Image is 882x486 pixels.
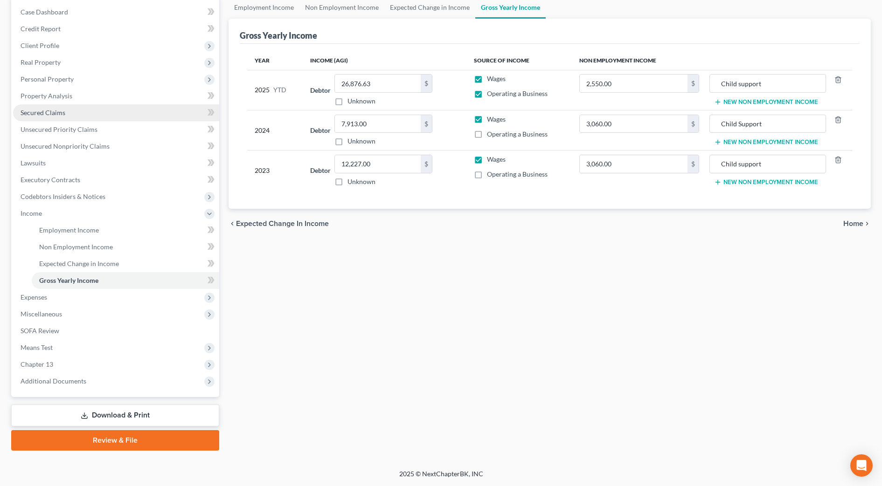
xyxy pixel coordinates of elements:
[21,159,46,167] span: Lawsuits
[303,51,466,70] th: Income (AGI)
[229,220,329,227] button: chevron_left Expected Change in Income
[863,220,871,227] i: chevron_right
[580,75,688,92] input: 0.00
[487,115,506,123] span: Wages
[714,98,818,106] button: New Non Employment Income
[421,155,432,173] div: $
[572,51,852,70] th: Non Employment Income
[21,125,97,133] span: Unsecured Priority Claims
[21,58,61,66] span: Real Property
[466,51,572,70] th: Source of Income
[21,25,61,33] span: Credit Report
[255,115,295,146] div: 2024
[13,21,219,37] a: Credit Report
[850,454,873,477] div: Open Intercom Messenger
[21,142,110,150] span: Unsecured Nonpriority Claims
[487,155,506,163] span: Wages
[13,104,219,121] a: Secured Claims
[32,272,219,289] a: Gross Yearly Income
[21,327,59,335] span: SOFA Review
[13,322,219,339] a: SOFA Review
[347,96,375,106] label: Unknown
[21,209,42,217] span: Income
[21,41,59,49] span: Client Profile
[487,89,548,97] span: Operating a Business
[487,130,548,138] span: Operating a Business
[843,220,871,227] button: Home chevron_right
[255,74,295,106] div: 2025
[688,115,699,133] div: $
[843,220,863,227] span: Home
[21,360,53,368] span: Chapter 13
[175,469,707,486] div: 2025 © NextChapterBK, INC
[32,222,219,239] a: Employment Income
[32,239,219,255] a: Non Employment Income
[11,404,219,426] a: Download & Print
[247,51,303,70] th: Year
[421,75,432,92] div: $
[21,343,53,351] span: Means Test
[13,138,219,155] a: Unsecured Nonpriority Claims
[335,75,421,92] input: 0.00
[421,115,432,133] div: $
[11,430,219,451] a: Review & File
[21,176,80,184] span: Executory Contracts
[347,137,375,146] label: Unknown
[21,310,62,318] span: Miscellaneous
[21,377,86,385] span: Additional Documents
[229,220,236,227] i: chevron_left
[273,85,286,95] span: YTD
[13,121,219,138] a: Unsecured Priority Claims
[487,75,506,82] span: Wages
[715,115,821,133] input: Source of Income
[714,178,818,186] button: New Non Employment Income
[21,75,74,83] span: Personal Property
[335,155,421,173] input: 0.00
[714,138,818,146] button: New Non Employment Income
[715,75,821,92] input: Source of Income
[688,75,699,92] div: $
[13,4,219,21] a: Case Dashboard
[21,8,68,16] span: Case Dashboard
[347,177,375,186] label: Unknown
[236,220,329,227] span: Expected Change in Income
[310,85,331,95] label: Debtor
[21,92,72,100] span: Property Analysis
[39,260,119,267] span: Expected Change in Income
[13,88,219,104] a: Property Analysis
[580,115,688,133] input: 0.00
[21,192,105,200] span: Codebtors Insiders & Notices
[32,255,219,272] a: Expected Change in Income
[21,293,47,301] span: Expenses
[688,155,699,173] div: $
[39,226,99,234] span: Employment Income
[310,125,331,135] label: Debtor
[13,171,219,188] a: Executory Contracts
[335,115,421,133] input: 0.00
[39,243,113,251] span: Non Employment Income
[310,165,331,175] label: Debtor
[240,30,317,41] div: Gross Yearly Income
[255,155,295,186] div: 2023
[39,276,98,284] span: Gross Yearly Income
[715,155,821,173] input: Source of Income
[487,170,548,178] span: Operating a Business
[21,109,65,116] span: Secured Claims
[580,155,688,173] input: 0.00
[13,155,219,171] a: Lawsuits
